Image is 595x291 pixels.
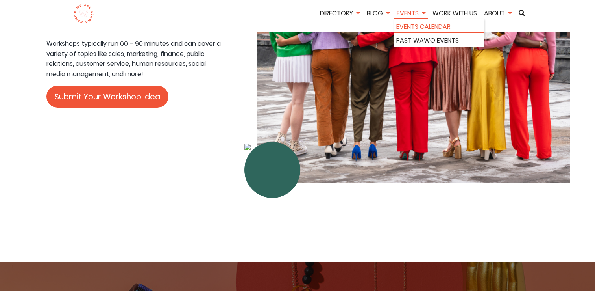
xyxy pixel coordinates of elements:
li: Events [394,8,428,20]
p: Workshops typically run 60 – 90 minutes and can cover a variety of topics like sales, marketing, ... [46,39,224,79]
li: About [481,8,514,20]
a: Submit Your Workshop Idea [46,86,168,108]
a: Events [394,9,428,18]
a: About [481,9,514,18]
a: Blog [364,9,392,18]
img: logo [74,4,94,24]
a: Directory [317,9,362,18]
li: Directory [317,8,362,20]
li: Blog [364,8,392,20]
a: Search [516,10,528,16]
a: Work With Us [430,9,480,18]
a: Events Calendar [396,22,482,32]
img: logo-white.svg [244,142,301,152]
a: Past WAWO Events [396,35,482,46]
